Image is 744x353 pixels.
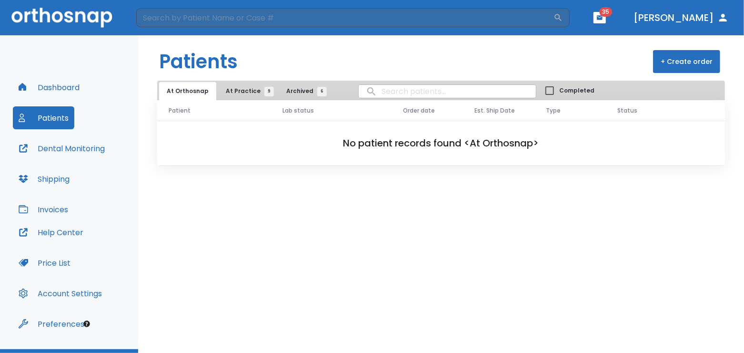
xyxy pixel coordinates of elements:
span: 35 [600,7,613,17]
span: Archived [286,87,322,95]
span: Completed [559,86,594,95]
span: Lab status [282,106,314,115]
span: Order date [403,106,435,115]
button: Price List [13,251,76,274]
button: Invoices [13,198,74,221]
img: Orthosnap [11,8,112,27]
span: Est. Ship Date [474,106,515,115]
input: search [359,82,536,101]
div: Tooltip anchor [82,320,91,328]
button: Account Settings [13,282,108,305]
button: [PERSON_NAME] [630,9,733,26]
span: Type [546,106,561,115]
button: Patients [13,106,74,129]
button: + Create order [653,50,720,73]
span: Status [617,106,637,115]
button: Dental Monitoring [13,137,111,160]
span: At Practice [226,87,269,95]
button: Dashboard [13,76,85,99]
button: Shipping [13,167,75,190]
input: Search by Patient Name or Case # [136,8,553,27]
h1: Patients [159,47,238,76]
button: At Orthosnap [159,82,216,100]
span: 9 [264,87,274,96]
span: Patient [169,106,191,115]
span: 6 [317,87,327,96]
div: tabs [159,82,332,100]
h2: No patient records found <At Orthosnap> [172,136,710,150]
button: Help Center [13,221,89,244]
button: Preferences [13,312,90,335]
